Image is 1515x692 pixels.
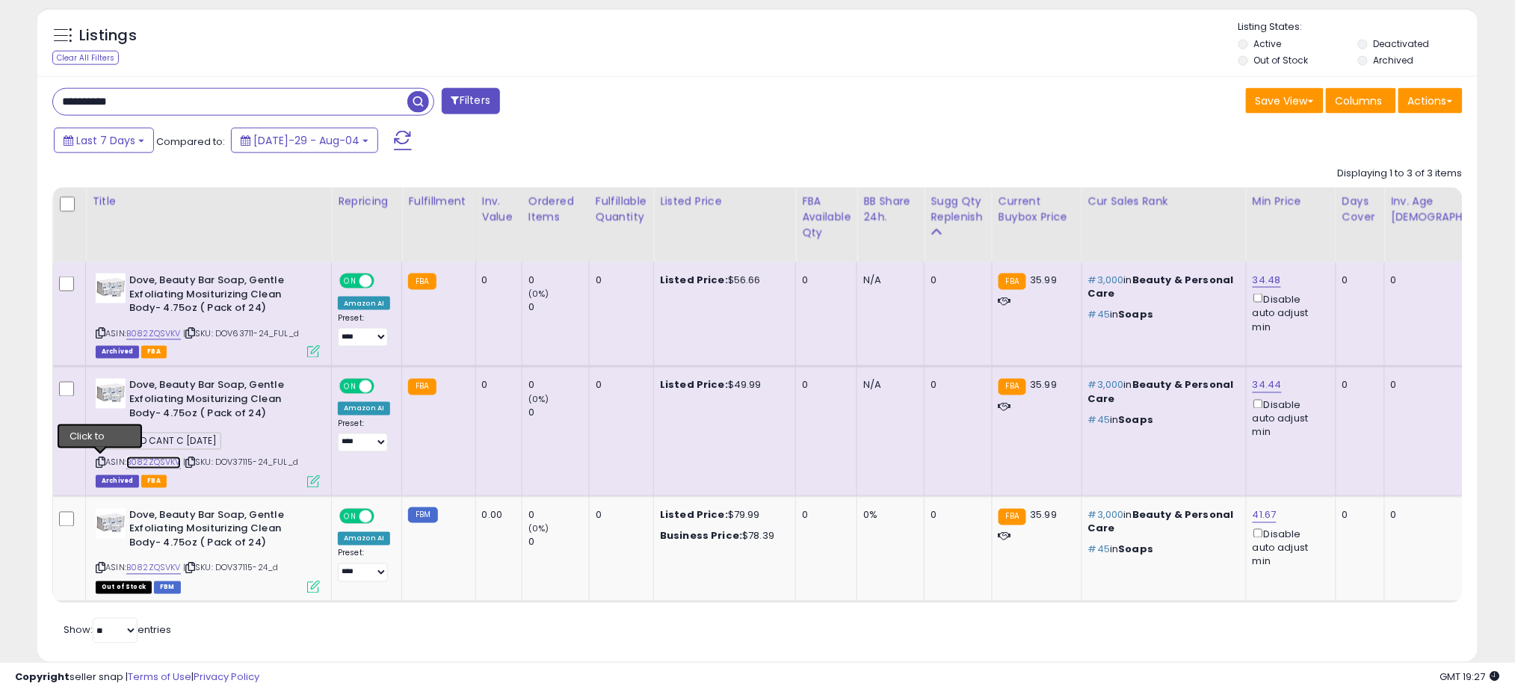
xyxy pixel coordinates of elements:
div: Disable auto adjust min [1253,397,1324,440]
div: $56.66 [660,274,784,287]
div: 0 [528,509,589,522]
span: #3,000 [1088,378,1124,392]
div: Disable auto adjust min [1253,291,1324,334]
div: Disable auto adjust min [1253,526,1324,569]
div: 0 [528,300,589,314]
p: in [1088,509,1235,536]
div: 0 [1342,509,1373,522]
div: Title [92,194,325,209]
div: Repricing [338,194,395,209]
small: (0%) [528,288,549,300]
div: Sugg Qty Replenish [931,194,986,225]
p: in [1088,379,1235,406]
div: Current Buybox Price [999,194,1076,225]
strong: Copyright [15,670,70,684]
div: seller snap | | [15,670,259,685]
a: B082ZQSVKV [126,457,181,469]
b: Dove, Beauty Bar Soap, Gentle Exfoliating Mositurizing Clean Body- 4.75oz ( Pack of 24) [129,509,311,554]
span: Columns [1336,93,1383,108]
small: FBA [408,274,436,290]
div: 0 [528,407,589,420]
span: Listings that have been deleted from Seller Central [96,475,139,488]
button: Last 7 Days [54,128,154,153]
a: 34.48 [1253,273,1281,288]
span: ON [341,275,360,288]
div: 0 [596,274,642,287]
span: Soaps [1119,543,1154,557]
div: 0 [596,379,642,392]
a: B082ZQSVKV [126,562,181,575]
span: 35.99 [1030,508,1057,522]
span: 35.99 [1030,378,1057,392]
div: FBA Available Qty [802,194,851,241]
button: Actions [1398,88,1463,114]
span: ON [341,380,360,393]
div: Preset: [338,549,390,582]
div: 0 [931,379,981,392]
div: 0 [528,274,589,287]
b: Listed Price: [660,508,728,522]
img: 41IG7LWERsL._SL40_.jpg [96,379,126,409]
th: Please note that this number is a calculation based on your required days of coverage and your ve... [925,188,993,262]
small: (0%) [528,394,549,406]
div: 0 [802,509,845,522]
div: $78.39 [660,530,784,543]
p: in [1088,308,1235,321]
h5: Listings [79,25,137,46]
label: Out of Stock [1254,54,1309,67]
div: N/A [863,379,913,392]
span: Listings that have been deleted from Seller Central [96,346,139,359]
p: in [1088,274,1235,300]
span: #3,000 [1088,508,1124,522]
label: Archived [1373,54,1413,67]
div: 0 [931,509,981,522]
label: Deactivated [1373,37,1429,50]
b: Dove, Beauty Bar Soap, Gentle Exfoliating Mositurizing Clean Body- 4.75oz ( Pack of 24) [129,274,311,319]
div: 0 [802,379,845,392]
div: Fulfillable Quantity [596,194,647,225]
span: Compared to: [156,135,225,149]
p: in [1088,414,1235,427]
div: 0.00 [482,509,510,522]
span: 2025-08-13 19:27 GMT [1440,670,1500,684]
b: Listed Price: [660,273,728,287]
span: #45 [1088,543,1110,557]
button: Filters [442,88,500,114]
b: Dove, Beauty Bar Soap, Gentle Exfoliating Mositurizing Clean Body- 4.75oz ( Pack of 24) [129,379,311,424]
span: Soaps [1119,307,1154,321]
small: FBM [408,507,437,523]
button: Columns [1326,88,1396,114]
div: Amazon AI [338,297,390,310]
div: $49.99 [660,379,784,392]
span: | SKU: DOV37115-24_d [183,562,278,574]
span: All listings that are currently out of stock and unavailable for purchase on Amazon [96,581,152,594]
div: Preset: [338,419,390,453]
p: in [1088,543,1235,557]
div: 0 [802,274,845,287]
span: Last 7 Days [76,133,135,148]
span: FBM [154,581,181,594]
div: Displaying 1 to 3 of 3 items [1338,167,1463,181]
div: Days Cover [1342,194,1378,225]
div: ASIN: [96,379,320,486]
p: Listing States: [1238,20,1478,34]
a: 34.44 [1253,378,1282,393]
div: 0 [1391,509,1512,522]
label: Active [1254,37,1282,50]
small: FBA [999,509,1026,525]
span: Beauty & Personal Care [1088,273,1234,300]
div: Ordered Items [528,194,583,225]
small: (0%) [528,523,549,535]
span: | SKU: DOV63711-24_FUL_d [183,327,299,339]
div: Amazon AI [338,532,390,546]
div: Min Price [1253,194,1330,209]
span: | SKU: DOV37115-24_FUL_d [183,457,298,469]
div: 0 [528,536,589,549]
span: 35.99 [1030,273,1057,287]
small: FBA [408,379,436,395]
img: 41IG7LWERsL._SL40_.jpg [96,509,126,539]
small: FBA [999,274,1026,290]
button: [DATE]-29 - Aug-04 [231,128,378,153]
b: Listed Price: [660,378,728,392]
img: 41IG7LWERsL._SL40_.jpg [96,274,126,303]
